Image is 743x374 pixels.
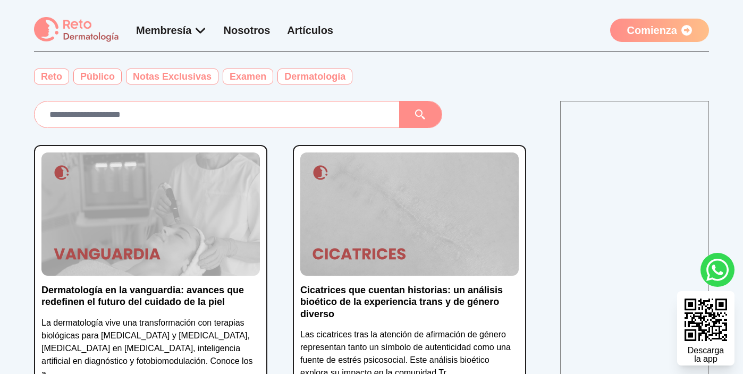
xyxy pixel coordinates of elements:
[41,152,260,275] img: Dermatología en la vanguardia: avances que redefinen el futuro del cuidado de la piel
[610,19,709,42] a: Comienza
[287,24,333,36] a: Artículos
[34,17,119,43] img: logo Reto dermatología
[223,69,273,84] a: Examen
[224,24,271,36] a: Nosotros
[136,23,207,38] div: Membresía
[300,284,519,320] p: Cicatrices que cuentan historias: un análisis bioético de la experiencia trans y de género diverso
[300,284,519,329] a: Cicatrices que cuentan historias: un análisis bioético de la experiencia trans y de género diverso
[700,253,734,287] a: whatsapp button
[688,346,724,363] div: Descarga la app
[41,284,260,308] p: Dermatología en la vanguardia: avances que redefinen el futuro del cuidado de la piel
[73,69,122,84] a: Público
[300,152,519,275] img: Cicatrices que cuentan historias: un análisis bioético de la experiencia trans y de género diverso
[34,69,69,84] a: Reto
[277,69,352,84] a: Dermatología
[126,69,218,84] a: Notas Exclusivas
[41,284,260,317] a: Dermatología en la vanguardia: avances que redefinen el futuro del cuidado de la piel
